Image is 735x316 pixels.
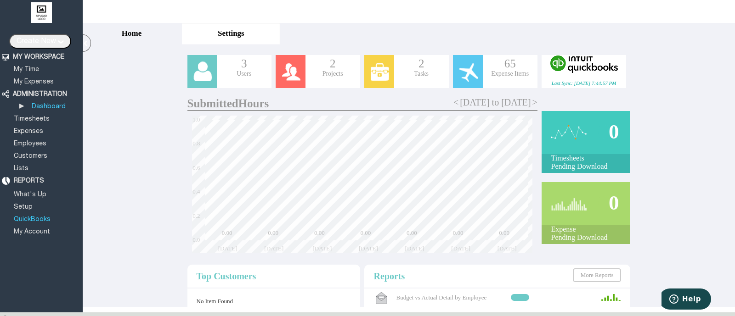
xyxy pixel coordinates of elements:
div: --> [542,111,630,244]
div: 3 [217,57,271,70]
a: My Time [12,67,40,72]
button: Home [83,23,181,44]
span: SubmittedHours [187,97,269,110]
button: Settings [182,23,280,44]
div: 0 [542,116,630,148]
a: QuickBooks [12,216,52,222]
div: 0.00 [453,229,464,237]
div: 0.00 [361,229,371,237]
div: Users [217,70,271,78]
div: No Item Found [197,298,351,305]
input: Create New [9,34,71,49]
span: > [532,97,537,108]
div: 0.00 [499,229,509,237]
a: More Reports [573,268,622,282]
a: Expenses [12,128,45,134]
div: Projects [305,70,360,78]
img: upload logo [31,2,52,23]
div: 0.00 [407,229,417,237]
div: Hide Menus [83,34,91,52]
a: Employees [12,141,48,147]
div: Expense [542,225,630,233]
iframe: Opens a widget where you can find more information [661,288,711,311]
a: Timesheets [12,116,51,122]
span: Top Customers [197,271,256,281]
div: Timesheets [542,154,630,162]
div: ▶ [19,102,26,110]
div: ADMINISTRATION [13,90,67,98]
div: Pending Download [542,162,630,171]
a: Lists [12,166,30,172]
span: Budget vs Actual Detail by Employee [364,294,486,301]
div: Pending Download [542,233,630,242]
div: 2 [305,57,360,70]
div: Last Sync: [DATE] 7:44:57 PM [542,80,626,86]
a: Customers [12,153,49,159]
div: Tasks [394,70,449,78]
span: Reports [373,271,405,281]
div: 0.00 [268,229,278,237]
span: [DATE] to [DATE] [460,97,531,108]
a: Dashboard [30,104,67,110]
a: My Expenses [12,79,55,85]
div: 0 [542,187,630,219]
a: My Account [12,229,51,235]
a: What's Up [12,192,48,198]
div: Expense Items [483,70,537,78]
div: 0.00 [222,229,232,237]
div: 65 [483,57,537,70]
div: 2 [394,57,449,70]
div: MY WORKSPACE [13,53,64,61]
div: 0.00 [314,229,325,237]
img: Help [695,5,718,20]
a: REPORTS [12,178,45,184]
span: < [453,97,458,108]
a: Setup [12,204,34,210]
